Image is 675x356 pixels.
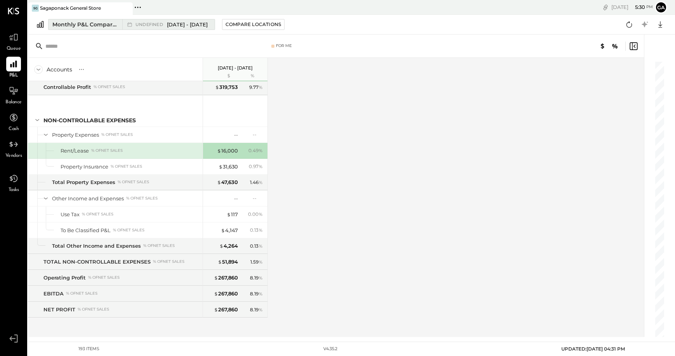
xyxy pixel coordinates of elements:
[52,179,115,186] div: Total Property Expenses
[248,147,263,154] div: 0.49
[47,66,72,73] div: Accounts
[207,73,238,79] div: $
[248,211,263,218] div: 0.00
[0,171,27,194] a: Tasks
[101,132,133,137] div: % of NET SALES
[214,290,218,297] span: $
[0,57,27,79] a: P&L
[61,227,111,234] div: To Be Classified P&L
[0,83,27,106] a: Balance
[259,243,263,249] span: %
[234,131,238,139] div: --
[253,131,263,138] div: --
[217,179,238,186] div: 47,630
[259,259,263,265] span: %
[218,258,238,266] div: 51,894
[126,196,158,201] div: % of NET SALES
[250,274,263,281] div: 8.19
[217,147,238,155] div: 16,000
[0,30,27,52] a: Queue
[219,243,224,249] span: $
[118,179,149,185] div: % of NET SALES
[259,84,263,90] span: %
[52,242,141,250] div: Total Other Income and Expenses
[259,306,263,313] span: %
[9,187,19,194] span: Tasks
[215,83,238,91] div: 319,753
[259,211,263,217] span: %
[82,212,113,217] div: % of NET SALES
[222,19,285,30] button: Compare Locations
[227,211,238,218] div: 117
[52,195,124,202] div: Other Income and Expenses
[219,163,238,170] div: 31,630
[214,274,238,281] div: 267,860
[221,227,238,234] div: 4,147
[249,84,263,91] div: 9.77
[135,23,165,27] span: undefined
[250,227,263,234] div: 0.13
[78,346,99,352] div: 193 items
[0,110,27,133] a: Cash
[250,290,263,297] div: 8.19
[88,275,120,280] div: % of NET SALES
[221,227,225,233] span: $
[227,211,231,217] span: $
[43,116,136,124] div: NON-CONTROLLABLE EXPENSES
[276,43,292,49] div: For Me
[259,163,263,169] span: %
[214,290,238,297] div: 267,860
[40,5,101,11] div: Sagaponack General Store
[143,243,175,248] div: % of NET SALES
[602,3,609,11] div: copy link
[153,259,184,264] div: % of NET SALES
[61,211,80,218] div: Use Tax
[234,195,238,202] div: --
[43,83,91,91] div: Controllable Profit
[43,274,86,281] div: Operating Profit
[43,258,151,266] div: TOTAL NON-CONTROLLABLE EXPENSES
[250,306,263,313] div: 8.19
[240,73,265,79] div: %
[91,148,123,153] div: % of NET SALES
[253,195,263,201] div: --
[61,147,89,155] div: Rent/Lease
[48,19,215,30] button: Monthly P&L Comparison undefined[DATE] - [DATE]
[52,21,118,28] div: Monthly P&L Comparison
[655,1,667,14] button: ga
[323,346,337,352] div: v 4.35.2
[215,84,219,90] span: $
[61,163,108,170] div: Property Insurance
[217,179,221,185] span: $
[217,148,221,154] span: $
[43,290,64,297] div: EBITDA
[113,227,144,233] div: % of NET SALES
[259,179,263,185] span: %
[259,290,263,297] span: %
[214,306,218,313] span: $
[78,307,109,312] div: % of NET SALES
[32,5,39,12] div: SG
[66,291,97,296] div: % of NET SALES
[218,259,222,265] span: $
[611,3,653,11] div: [DATE]
[250,243,263,250] div: 0.13
[214,306,238,313] div: 267,860
[0,137,27,160] a: Vendors
[219,242,238,250] div: 4,264
[219,163,223,170] span: $
[249,163,263,170] div: 0.97
[9,126,19,133] span: Cash
[9,72,18,79] span: P&L
[259,274,263,281] span: %
[250,179,263,186] div: 1.46
[43,306,75,313] div: NET PROFIT
[214,274,218,281] span: $
[52,131,99,139] div: Property Expenses
[226,21,281,28] div: Compare Locations
[94,84,125,90] div: % of NET SALES
[5,153,22,160] span: Vendors
[218,65,253,71] p: [DATE] - [DATE]
[5,99,22,106] span: Balance
[167,21,208,28] span: [DATE] - [DATE]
